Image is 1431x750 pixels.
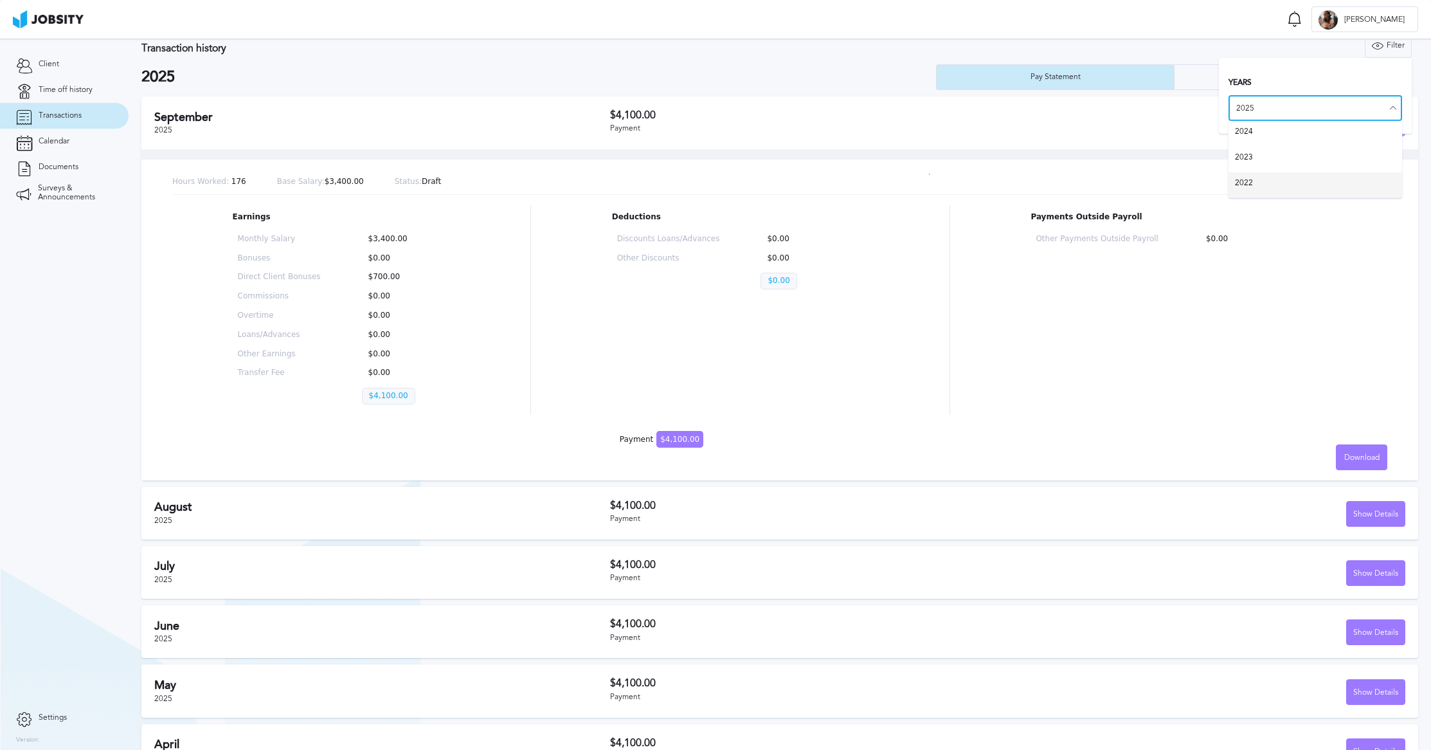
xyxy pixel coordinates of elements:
[1228,78,1402,87] h3: Years
[1338,15,1411,24] span: [PERSON_NAME]
[154,560,610,573] h2: July
[1346,679,1405,705] button: Show Details
[1024,73,1087,82] div: Pay Statement
[39,713,67,722] span: Settings
[617,235,720,244] p: Discounts Loans/Advances
[362,331,445,340] p: $0.00
[1228,95,1402,121] input: Filter by year
[610,574,1008,583] div: Payment
[617,254,720,263] p: Other Discounts
[760,273,797,289] p: $0.00
[395,178,442,187] p: Draft
[154,619,610,633] h2: June
[238,331,321,340] p: Loans/Advances
[612,213,869,222] p: Deductions
[1365,32,1412,58] button: Filter
[362,388,415,405] p: $4,100.00
[1346,560,1405,586] button: Show Details
[154,500,610,514] h2: August
[39,86,93,95] span: Time off history
[610,737,1008,749] h3: $4,100.00
[238,292,321,301] p: Commissions
[233,213,450,222] p: Earnings
[238,254,321,263] p: Bonuses
[154,694,172,703] span: 2025
[1235,179,1396,192] span: 2022
[172,178,246,187] p: 176
[1347,502,1405,527] div: Show Details
[1036,235,1158,244] p: Other Payments Outside Payroll
[39,111,82,120] span: Transactions
[154,575,172,584] span: 2025
[141,42,837,54] h3: Transaction history
[395,177,422,186] span: Status:
[238,350,321,359] p: Other Earnings
[362,369,445,378] p: $0.00
[1174,64,1412,90] button: Bonuses
[362,311,445,320] p: $0.00
[1311,6,1418,32] button: J[PERSON_NAME]
[238,235,321,244] p: Monthly Salary
[13,10,84,28] img: ab4bad089aa723f57921c736e9817d99.png
[610,500,1008,511] h3: $4,100.00
[39,60,59,69] span: Client
[277,177,325,186] span: Base Salary:
[610,515,1008,524] div: Payment
[362,350,445,359] p: $0.00
[39,137,69,146] span: Calendar
[610,109,1008,121] h3: $4,100.00
[760,254,863,263] p: $0.00
[1346,619,1405,645] button: Show Details
[1346,501,1405,527] button: Show Details
[1347,680,1405,706] div: Show Details
[1347,561,1405,587] div: Show Details
[154,679,610,692] h2: May
[620,435,703,444] div: Payment
[277,178,364,187] p: $3,400.00
[1336,444,1387,470] button: Download
[1200,235,1322,244] p: $0.00
[760,235,863,244] p: $0.00
[610,677,1008,689] h3: $4,100.00
[172,177,229,186] span: Hours Worked:
[154,516,172,525] span: 2025
[610,124,1008,133] div: Payment
[362,292,445,301] p: $0.00
[1235,127,1396,140] span: 2024
[154,634,172,643] span: 2025
[1030,213,1327,222] p: Payments Outside Payroll
[362,235,445,244] p: $3,400.00
[154,111,610,124] h2: September
[1344,453,1380,462] span: Download
[610,618,1008,630] h3: $4,100.00
[1235,153,1396,166] span: 2023
[610,559,1008,571] h3: $4,100.00
[238,273,321,282] p: Direct Client Bonuses
[16,736,40,744] label: Version:
[610,693,1008,702] div: Payment
[141,68,936,86] h2: 2025
[1347,620,1405,646] div: Show Details
[39,163,78,172] span: Documents
[238,369,321,378] p: Transfer Fee
[362,254,445,263] p: $0.00
[1365,33,1411,59] div: Filter
[38,184,113,202] span: Surveys & Announcements
[656,431,703,448] span: $4,100.00
[154,125,172,134] span: 2025
[610,634,1008,643] div: Payment
[1318,10,1338,30] div: J
[936,64,1174,90] button: Pay Statement
[362,273,445,282] p: $700.00
[238,311,321,320] p: Overtime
